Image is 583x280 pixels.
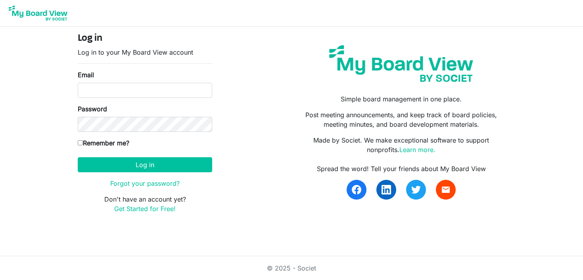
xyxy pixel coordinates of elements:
[110,179,180,187] a: Forgot your password?
[78,48,212,57] p: Log in to your My Board View account
[352,185,361,194] img: facebook.svg
[78,157,212,172] button: Log in
[78,194,212,213] p: Don't have an account yet?
[399,146,435,154] a: Learn more.
[436,180,456,200] a: email
[411,185,421,194] img: twitter.svg
[297,110,505,129] p: Post meeting announcements, and keep track of board policies, meeting minutes, and board developm...
[382,185,391,194] img: linkedin.svg
[267,264,316,272] a: © 2025 - Societ
[78,104,107,114] label: Password
[78,70,94,80] label: Email
[323,39,479,88] img: my-board-view-societ.svg
[297,164,505,173] div: Spread the word! Tell your friends about My Board View
[78,140,83,145] input: Remember me?
[441,185,451,194] span: email
[114,205,176,213] a: Get Started for Free!
[297,135,505,154] p: Made by Societ. We make exceptional software to support nonprofits.
[78,138,129,148] label: Remember me?
[6,3,70,23] img: My Board View Logo
[297,94,505,104] p: Simple board management in one place.
[78,33,212,44] h4: Log in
